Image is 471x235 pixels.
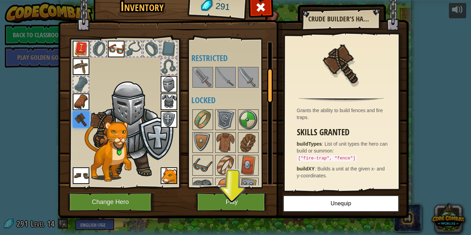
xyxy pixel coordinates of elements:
button: Change Hero [68,193,155,212]
span: : [322,141,324,147]
h3: Skills Granted [297,128,390,137]
img: portrait.png [193,133,212,152]
code: ["fire-trap", "fence"] [297,155,357,161]
img: portrait.png [239,68,258,87]
img: portrait.png [161,111,177,128]
img: portrait.png [73,94,89,110]
span: : [315,166,318,172]
img: portrait.png [73,58,89,75]
img: portrait.png [73,41,89,57]
span: List of unit types the hero can build or summon: [297,141,388,160]
img: portrait.png [193,110,212,129]
button: Unequip [283,195,399,212]
h4: Restricted [191,53,273,62]
img: portrait.png [161,94,177,110]
div: Grants the ability to build fences and fire traps. [297,107,390,121]
img: portrait.png [216,178,235,198]
span: Builds a unit at the given x- and y-coordinates. [297,166,385,178]
img: portrait.png [193,178,212,198]
img: portrait.png [108,41,124,57]
h2: Crude Builder's Hammer [308,15,373,23]
img: portrait.png [216,68,235,87]
img: portrait.png [193,156,212,175]
img: portrait.png [239,178,258,198]
img: portrait.png [216,156,235,175]
img: portrait.png [193,68,212,87]
button: Play [196,193,268,212]
img: hr.png [299,97,384,101]
img: cougar-paper-dolls.png [84,121,131,182]
img: portrait.png [73,167,89,184]
img: portrait.png [161,167,177,184]
img: portrait.png [239,156,258,175]
img: portrait.png [216,133,235,152]
img: portrait.png [73,111,89,128]
strong: buildXY [297,166,315,172]
img: portrait.png [216,110,235,129]
img: portrait.png [239,133,258,152]
img: portrait.png [239,110,258,129]
h4: Locked [191,96,273,105]
img: portrait.png [319,40,364,85]
img: portrait.png [161,76,177,92]
img: male.png [90,78,174,178]
strong: buildTypes [297,141,322,147]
